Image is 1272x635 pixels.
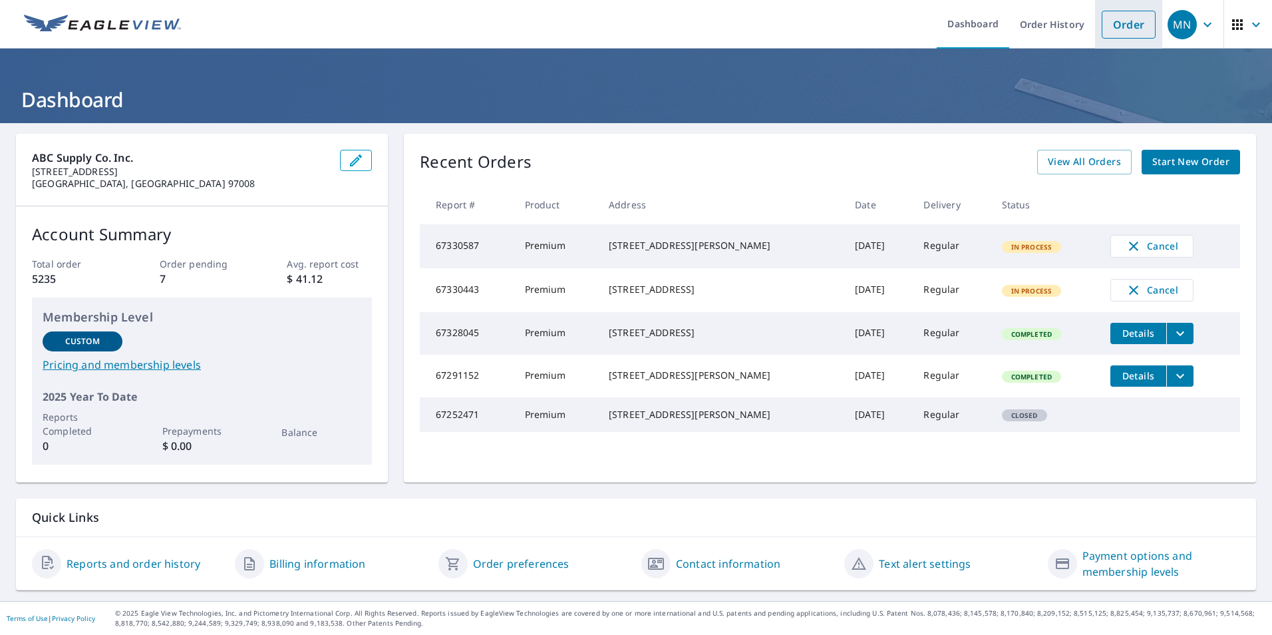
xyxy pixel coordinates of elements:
[844,224,913,268] td: [DATE]
[420,355,514,397] td: 67291152
[473,556,569,572] a: Order preferences
[514,397,598,432] td: Premium
[514,355,598,397] td: Premium
[1118,369,1158,382] span: Details
[16,86,1256,113] h1: Dashboard
[420,185,514,224] th: Report #
[514,185,598,224] th: Product
[1110,279,1193,302] button: Cancel
[32,178,329,190] p: [GEOGRAPHIC_DATA], [GEOGRAPHIC_DATA] 97008
[913,312,991,355] td: Regular
[844,185,913,224] th: Date
[32,257,117,271] p: Total order
[160,257,245,271] p: Order pending
[676,556,780,572] a: Contact information
[913,268,991,312] td: Regular
[991,185,1100,224] th: Status
[7,614,95,622] p: |
[514,224,598,268] td: Premium
[162,438,242,454] p: $ 0.00
[879,556,971,572] a: Text alert settings
[420,312,514,355] td: 67328045
[913,185,991,224] th: Delivery
[43,389,361,405] p: 2025 Year To Date
[65,335,100,347] p: Custom
[420,397,514,432] td: 67252471
[514,312,598,355] td: Premium
[115,608,1265,628] p: © 2025 Eagle View Technologies, Inc. and Pictometry International Corp. All Rights Reserved. Repo...
[1166,323,1193,344] button: filesDropdownBtn-67328045
[609,369,834,382] div: [STREET_ADDRESS][PERSON_NAME]
[287,257,372,271] p: Avg. report cost
[1110,323,1166,344] button: detailsBtn-67328045
[7,614,48,623] a: Terms of Use
[609,408,834,421] div: [STREET_ADDRESS][PERSON_NAME]
[609,326,834,339] div: [STREET_ADDRESS]
[32,271,117,287] p: 5235
[1124,282,1180,298] span: Cancel
[1168,10,1197,39] div: MN
[1003,329,1060,339] span: Completed
[1142,150,1240,174] a: Start New Order
[420,150,532,174] p: Recent Orders
[609,239,834,252] div: [STREET_ADDRESS][PERSON_NAME]
[913,355,991,397] td: Regular
[1124,238,1180,254] span: Cancel
[32,509,1240,526] p: Quick Links
[32,166,329,178] p: [STREET_ADDRESS]
[844,397,913,432] td: [DATE]
[1037,150,1132,174] a: View All Orders
[598,185,844,224] th: Address
[269,556,365,572] a: Billing information
[43,357,361,373] a: Pricing and membership levels
[1003,242,1060,252] span: In Process
[287,271,372,287] p: $ 41.12
[43,410,122,438] p: Reports Completed
[1003,372,1060,381] span: Completed
[1082,548,1240,580] a: Payment options and membership levels
[67,556,200,572] a: Reports and order history
[1110,235,1193,258] button: Cancel
[844,268,913,312] td: [DATE]
[24,15,181,35] img: EV Logo
[1166,365,1193,387] button: filesDropdownBtn-67291152
[844,355,913,397] td: [DATE]
[281,425,361,439] p: Balance
[420,268,514,312] td: 67330443
[913,224,991,268] td: Regular
[1152,154,1229,170] span: Start New Order
[1110,365,1166,387] button: detailsBtn-67291152
[32,150,329,166] p: ABC Supply Co. Inc.
[43,438,122,454] p: 0
[420,224,514,268] td: 67330587
[1048,154,1121,170] span: View All Orders
[913,397,991,432] td: Regular
[1102,11,1156,39] a: Order
[1003,286,1060,296] span: In Process
[1003,411,1046,420] span: Closed
[160,271,245,287] p: 7
[43,308,361,326] p: Membership Level
[609,283,834,296] div: [STREET_ADDRESS]
[32,222,372,246] p: Account Summary
[162,424,242,438] p: Prepayments
[1118,327,1158,339] span: Details
[514,268,598,312] td: Premium
[52,614,95,623] a: Privacy Policy
[844,312,913,355] td: [DATE]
